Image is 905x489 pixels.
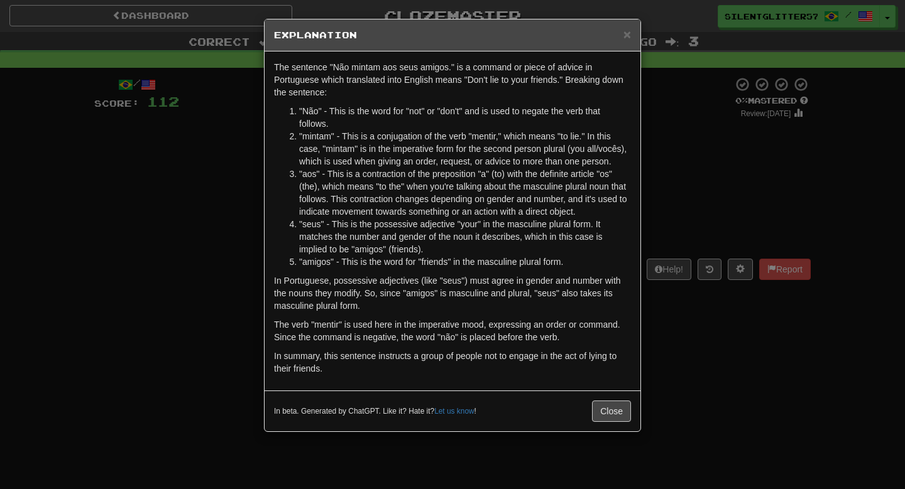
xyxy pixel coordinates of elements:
[274,406,476,417] small: In beta. Generated by ChatGPT. Like it? Hate it? !
[299,255,631,268] li: "amigos" - This is the word for "friends" in the masculine plural form.
[592,400,631,422] button: Close
[623,27,631,41] span: ×
[274,61,631,99] p: The sentence "Não mintam aos seus amigos." is a command or piece of advice in Portuguese which tr...
[274,318,631,343] p: The verb "mentir" is used here in the imperative mood, expressing an order or command. Since the ...
[623,28,631,41] button: Close
[299,168,631,218] li: "aos" - This is a contraction of the preposition "a" (to) with the definite article "os" (the), w...
[299,130,631,168] li: "mintam" - This is a conjugation of the verb "mentir," which means "to lie." In this case, "minta...
[274,350,631,375] p: In summary, this sentence instructs a group of people not to engage in the act of lying to their ...
[434,407,474,416] a: Let us know
[274,274,631,312] p: In Portuguese, possessive adjectives (like "seus") must agree in gender and number with the nouns...
[274,29,631,41] h5: Explanation
[299,218,631,255] li: "seus" - This is the possessive adjective "your" in the masculine plural form. It matches the num...
[299,105,631,130] li: "Não" - This is the word for "not" or "don't" and is used to negate the verb that follows.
